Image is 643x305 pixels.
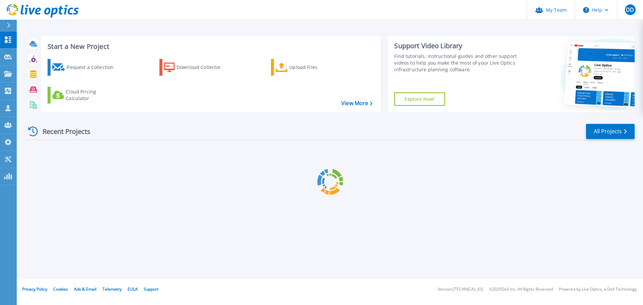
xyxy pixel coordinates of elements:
a: Explore Now! [394,92,445,106]
a: Request a Collection [48,59,122,76]
li: Version: [TECHNICAL_ID] [438,287,483,292]
a: Ads & Email [74,286,96,292]
li: © 2025 Dell Inc. All Rights Reserved [489,287,553,292]
a: Support [144,286,158,292]
h3: Start a New Project [48,43,372,50]
a: EULA [128,286,138,292]
div: Cloud Pricing Calculator [66,88,119,102]
a: Upload Files [271,59,346,76]
li: Powered by Live Optics, a Dell Technology [559,287,637,292]
div: Upload Files [289,61,343,74]
a: Telemetry [102,286,122,292]
a: Cookies [53,286,68,292]
div: Recent Projects [26,123,99,140]
a: Download Collector [159,59,234,76]
a: All Projects [586,124,635,139]
div: Download Collector [176,61,230,74]
div: Support Video Library [394,42,520,50]
div: Find tutorials, instructional guides and other support videos to help you make the most of your L... [394,53,520,73]
a: Privacy Policy [22,286,47,292]
a: View More [341,100,372,106]
div: Request a Collection [67,61,120,74]
a: Cloud Pricing Calculator [48,87,122,103]
span: DD [626,7,634,12]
